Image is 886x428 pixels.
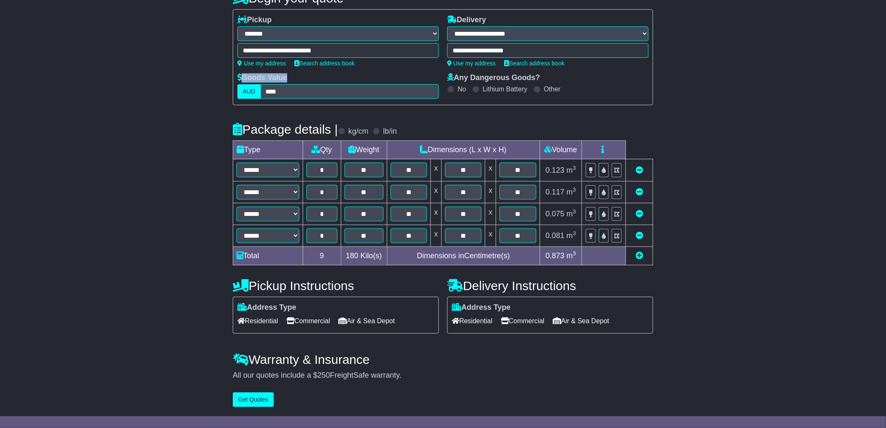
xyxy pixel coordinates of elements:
label: kg/cm [348,127,368,136]
label: lb/in [383,127,397,136]
label: Address Type [237,303,296,312]
span: 0.123 [546,166,564,174]
span: 180 [346,252,358,260]
label: No [458,85,466,93]
td: x [485,225,496,247]
td: Dimensions in Centimetre(s) [387,247,540,265]
td: Total [233,247,303,265]
span: m [567,231,576,240]
h4: Pickup Instructions [233,279,439,293]
label: Pickup [237,16,272,25]
button: Get Quotes [233,392,274,407]
span: m [567,166,576,174]
h4: Delivery Instructions [447,279,653,293]
span: 0.873 [546,252,564,260]
sup: 3 [573,165,576,171]
sup: 3 [573,230,576,236]
td: Volume [540,141,582,159]
td: Weight [341,141,387,159]
td: Dimensions (L x W x H) [387,141,540,159]
label: Goods Value [237,73,287,83]
span: m [567,210,576,218]
span: Residential [237,314,278,327]
td: x [485,203,496,225]
span: Residential [452,314,492,327]
td: x [431,181,442,203]
label: Address Type [452,303,511,312]
sup: 3 [573,187,576,193]
span: Air & Sea Depot [339,314,395,327]
a: Use my address [447,60,496,67]
span: Air & Sea Depot [553,314,610,327]
td: x [485,181,496,203]
sup: 3 [573,208,576,215]
a: Remove this item [636,188,643,196]
span: Commercial [501,314,544,327]
span: m [567,188,576,196]
span: 0.117 [546,188,564,196]
td: Kilo(s) [341,247,387,265]
a: Remove this item [636,166,643,174]
label: Delivery [447,16,486,25]
div: All our quotes include a $ FreightSafe warranty. [233,371,653,380]
span: m [567,252,576,260]
td: x [485,159,496,181]
a: Search address book [294,60,355,67]
td: x [431,159,442,181]
a: Search address book [504,60,564,67]
label: Any Dangerous Goods? [447,73,540,83]
h4: Warranty & Insurance [233,353,653,366]
span: 250 [317,371,330,379]
td: x [431,203,442,225]
a: Remove this item [636,210,643,218]
span: 0.075 [546,210,564,218]
label: AUD [237,84,261,99]
sup: 3 [573,250,576,257]
a: Use my address [237,60,286,67]
a: Add new item [636,252,643,260]
a: Remove this item [636,231,643,240]
span: 0.081 [546,231,564,240]
label: Lithium Battery [483,85,528,93]
h4: Package details | [233,122,338,136]
td: Qty [303,141,341,159]
td: Type [233,141,303,159]
td: x [431,225,442,247]
label: Other [544,85,561,93]
td: 9 [303,247,341,265]
span: Commercial [286,314,330,327]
